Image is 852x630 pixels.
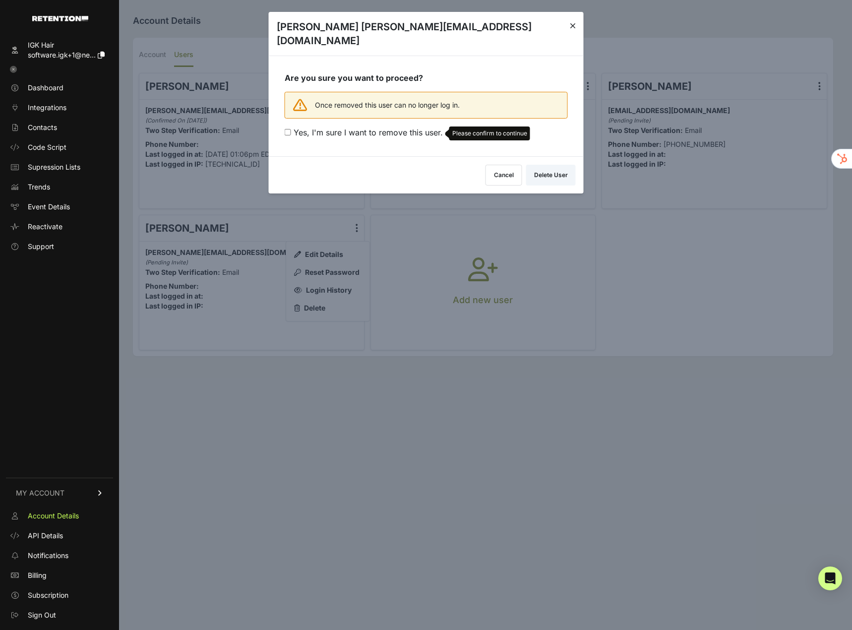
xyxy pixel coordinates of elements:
[285,73,423,83] strong: Are you sure you want to proceed?
[6,587,113,603] a: Subscription
[486,165,522,186] button: Cancel
[6,199,113,215] a: Event Details
[28,590,68,600] span: Subscription
[277,20,570,48] h3: [PERSON_NAME] [PERSON_NAME][EMAIL_ADDRESS][DOMAIN_NAME]
[28,531,63,541] span: API Details
[28,570,47,580] span: Billing
[449,126,530,140] div: Please confirm to continue
[28,162,80,172] span: Supression Lists
[28,40,105,50] div: IGK Hair
[6,139,113,155] a: Code Script
[28,123,57,132] span: Contacts
[6,607,113,623] a: Sign Out
[6,120,113,135] a: Contacts
[6,179,113,195] a: Trends
[6,100,113,116] a: Integrations
[6,567,113,583] a: Billing
[28,222,62,232] span: Reactivate
[818,567,842,590] div: Open Intercom Messenger
[28,83,63,93] span: Dashboard
[28,511,79,521] span: Account Details
[294,127,443,137] span: Yes, I'm sure I want to remove this user.
[28,182,50,192] span: Trends
[28,610,56,620] span: Sign Out
[6,80,113,96] a: Dashboard
[28,51,96,59] span: software.igk+1@ne...
[6,37,113,63] a: IGK Hair software.igk+1@ne...
[28,242,54,252] span: Support
[6,548,113,564] a: Notifications
[6,528,113,544] a: API Details
[6,219,113,235] a: Reactivate
[28,142,66,152] span: Code Script
[28,103,66,113] span: Integrations
[6,478,113,508] a: MY ACCOUNT
[32,16,88,21] img: Retention.com
[16,488,64,498] span: MY ACCOUNT
[6,508,113,524] a: Account Details
[6,239,113,254] a: Support
[6,159,113,175] a: Supression Lists
[28,551,68,561] span: Notifications
[28,202,70,212] span: Event Details
[315,100,460,110] span: Once removed this user can no longer log in.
